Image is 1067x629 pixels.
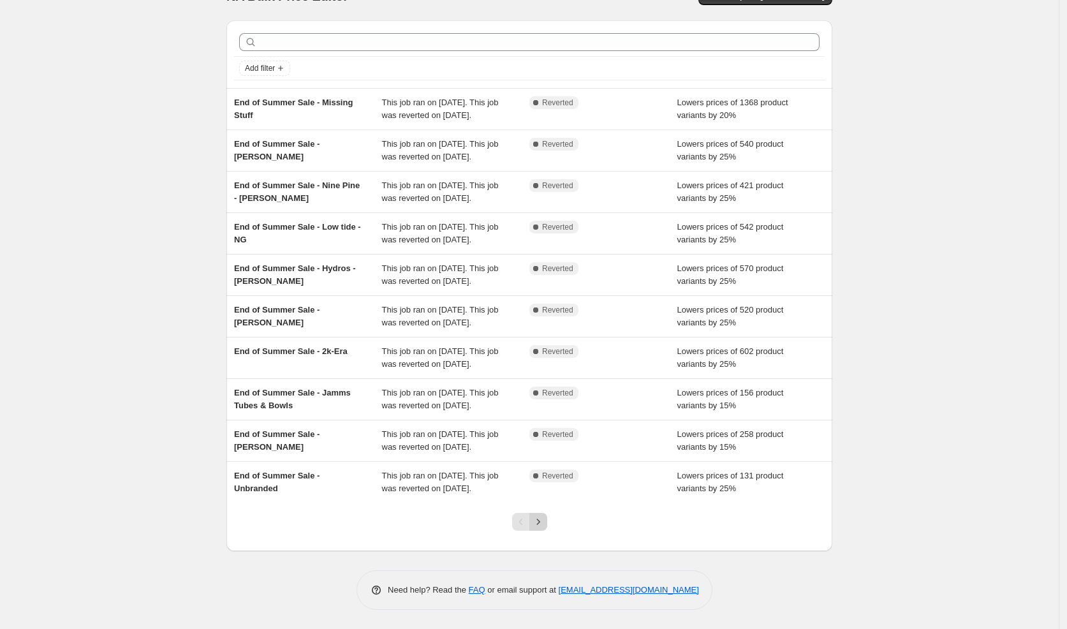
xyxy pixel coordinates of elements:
span: This job ran on [DATE]. This job was reverted on [DATE]. [382,429,499,452]
span: End of Summer Sale - Hydros - [PERSON_NAME] [234,263,356,286]
span: End of Summer Sale - Jamms Tubes & Bowls [234,388,351,410]
span: End of Summer Sale - Low tide - NG [234,222,361,244]
a: [EMAIL_ADDRESS][DOMAIN_NAME] [559,585,699,595]
span: Lowers prices of 520 product variants by 25% [677,305,784,327]
span: Reverted [542,471,573,481]
span: This job ran on [DATE]. This job was reverted on [DATE]. [382,222,499,244]
span: Reverted [542,429,573,440]
span: Lowers prices of 570 product variants by 25% [677,263,784,286]
span: End of Summer Sale - [PERSON_NAME] [234,139,320,161]
span: Reverted [542,222,573,232]
span: Reverted [542,263,573,274]
span: Lowers prices of 421 product variants by 25% [677,181,784,203]
a: FAQ [469,585,485,595]
span: This job ran on [DATE]. This job was reverted on [DATE]. [382,98,499,120]
span: End of Summer Sale - [PERSON_NAME] [234,429,320,452]
span: Reverted [542,98,573,108]
span: This job ran on [DATE]. This job was reverted on [DATE]. [382,305,499,327]
span: This job ran on [DATE]. This job was reverted on [DATE]. [382,346,499,369]
span: End of Summer Sale - [PERSON_NAME] [234,305,320,327]
span: Lowers prices of 602 product variants by 25% [677,346,784,369]
span: This job ran on [DATE]. This job was reverted on [DATE]. [382,388,499,410]
span: Reverted [542,139,573,149]
span: or email support at [485,585,559,595]
button: Add filter [239,61,290,76]
span: End of Summer Sale - Nine Pine - [PERSON_NAME] [234,181,360,203]
span: This job ran on [DATE]. This job was reverted on [DATE]. [382,181,499,203]
span: Reverted [542,181,573,191]
span: Lowers prices of 131 product variants by 25% [677,471,784,493]
nav: Pagination [512,513,547,531]
span: Lowers prices of 156 product variants by 15% [677,388,784,410]
span: This job ran on [DATE]. This job was reverted on [DATE]. [382,471,499,493]
span: This job ran on [DATE]. This job was reverted on [DATE]. [382,139,499,161]
span: Add filter [245,63,275,73]
span: Reverted [542,346,573,357]
span: Lowers prices of 542 product variants by 25% [677,222,784,244]
span: End of Summer Sale - 2k-Era [234,346,348,356]
span: Reverted [542,388,573,398]
span: Lowers prices of 1368 product variants by 20% [677,98,788,120]
span: Need help? Read the [388,585,469,595]
button: Next [529,513,547,531]
span: This job ran on [DATE]. This job was reverted on [DATE]. [382,263,499,286]
span: End of Summer Sale - Unbranded [234,471,320,493]
span: Lowers prices of 540 product variants by 25% [677,139,784,161]
span: Reverted [542,305,573,315]
span: End of Summer Sale - Missing Stuff [234,98,353,120]
span: Lowers prices of 258 product variants by 15% [677,429,784,452]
